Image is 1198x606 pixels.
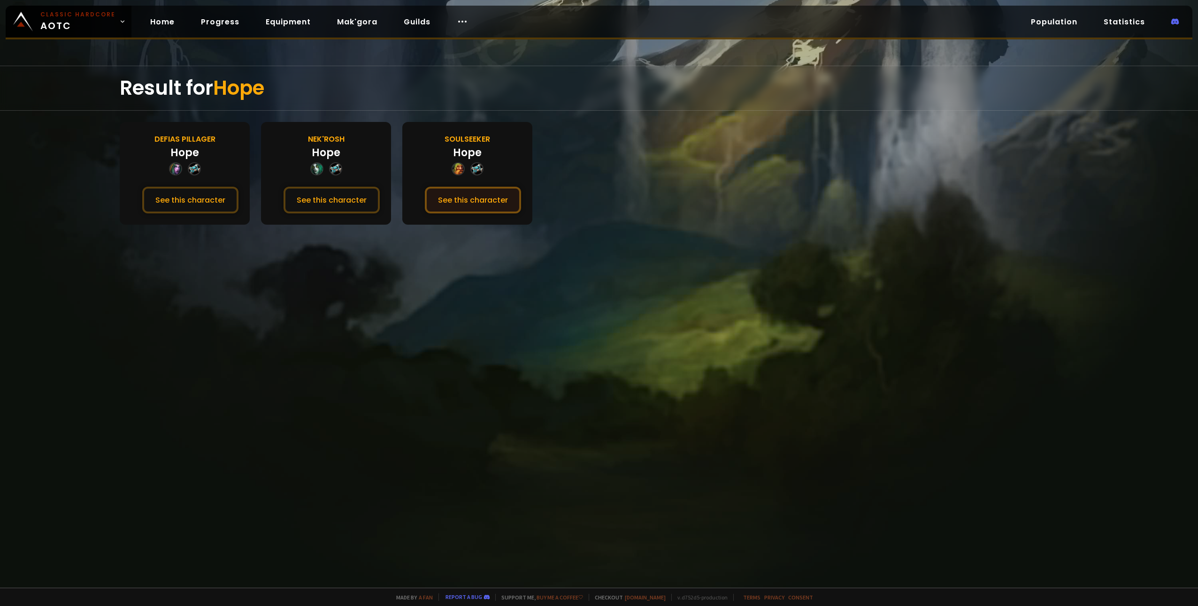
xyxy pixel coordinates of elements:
button: See this character [284,187,380,213]
a: Statistics [1096,12,1152,31]
a: Privacy [764,594,784,601]
a: Mak'gora [330,12,385,31]
div: Nek'Rosh [308,133,345,145]
button: See this character [425,187,521,213]
div: Hope [312,145,340,160]
span: v. d752d5 - production [671,594,728,601]
a: Progress [193,12,247,31]
span: Checkout [589,594,666,601]
div: Hope [170,145,199,160]
div: Soulseeker [445,133,490,145]
span: Support me, [495,594,583,601]
a: a fan [419,594,433,601]
a: Equipment [258,12,318,31]
a: Buy me a coffee [537,594,583,601]
a: Report a bug [445,593,482,600]
span: AOTC [40,10,115,33]
a: [DOMAIN_NAME] [625,594,666,601]
span: Made by [391,594,433,601]
div: Defias Pillager [154,133,215,145]
a: Terms [743,594,760,601]
div: Hope [453,145,482,160]
a: Home [143,12,182,31]
small: Classic Hardcore [40,10,115,19]
a: Guilds [396,12,438,31]
button: See this character [142,187,238,213]
span: Hope [213,74,264,102]
a: Classic HardcoreAOTC [6,6,131,38]
a: Population [1023,12,1085,31]
div: Result for [120,66,1078,110]
a: Consent [788,594,813,601]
